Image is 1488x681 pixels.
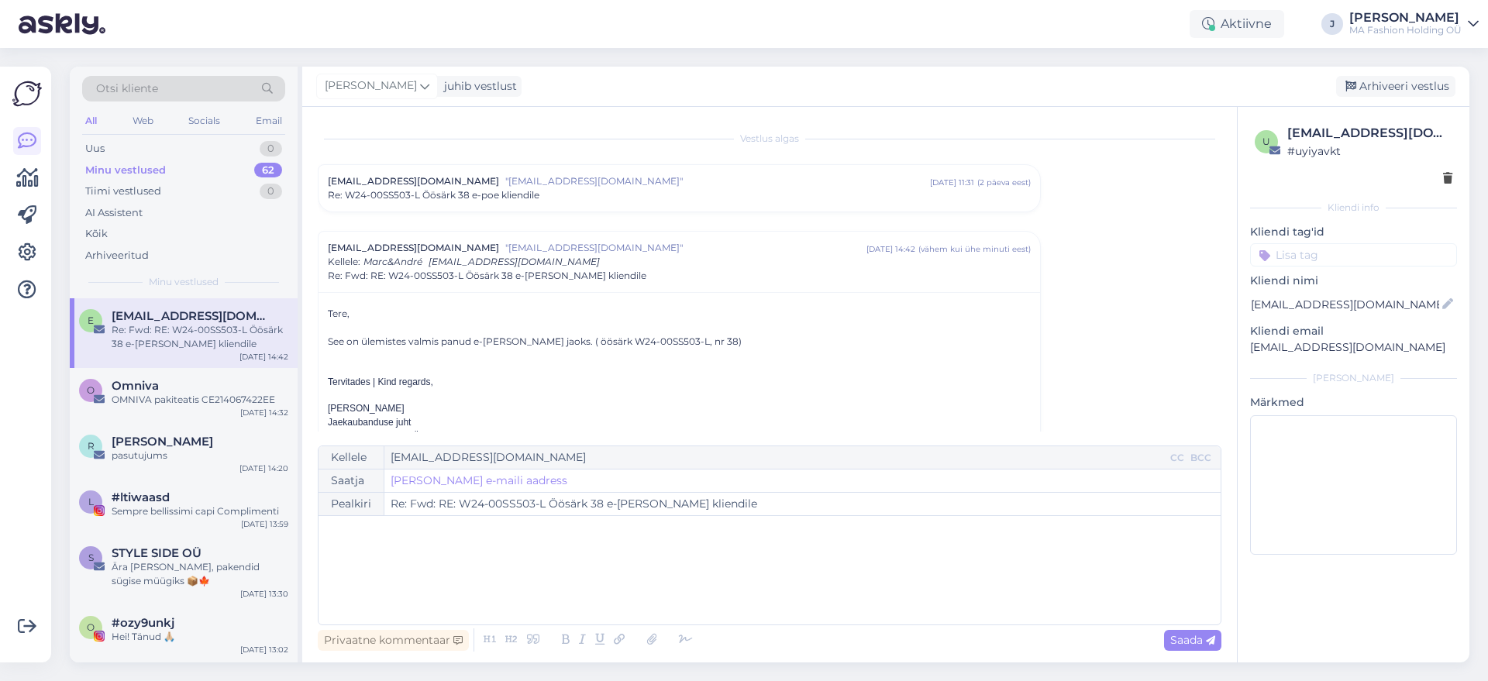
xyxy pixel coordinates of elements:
[12,79,42,108] img: Askly Logo
[384,446,1167,469] input: Recepient...
[328,241,499,255] span: [EMAIL_ADDRESS][DOMAIN_NAME]
[1321,13,1343,35] div: J
[1167,451,1187,465] div: CC
[88,496,94,507] span: l
[1336,76,1455,97] div: Arhiveeri vestlus
[1250,323,1457,339] p: Kliendi email
[328,174,499,188] span: [EMAIL_ADDRESS][DOMAIN_NAME]
[112,630,288,644] div: Hei! Tänud 🙏🏼
[253,111,285,131] div: Email
[260,184,282,199] div: 0
[1170,633,1215,647] span: Saada
[1250,273,1457,289] p: Kliendi nimi
[866,243,915,255] div: [DATE] 14:42
[85,248,149,263] div: Arhiveeritud
[96,81,158,97] span: Otsi kliente
[240,588,288,600] div: [DATE] 13:30
[505,241,866,255] span: "[EMAIL_ADDRESS][DOMAIN_NAME]"
[85,205,143,221] div: AI Assistent
[88,552,94,563] span: S
[112,616,174,630] span: #ozy9unkj
[1251,296,1439,313] input: Lisa nimi
[328,188,539,202] span: Re: W24-00SS503-L Öösärk 38 e-poe kliendile
[240,644,288,655] div: [DATE] 13:02
[1187,451,1214,465] div: BCC
[319,469,384,492] div: Saatja
[1349,12,1479,36] a: [PERSON_NAME]MA Fashion Holding OÜ
[260,141,282,156] div: 0
[112,546,201,560] span: STYLE SIDE OÜ
[112,490,170,504] span: #ltiwaasd
[149,275,219,289] span: Minu vestlused
[328,403,405,414] span: [PERSON_NAME]
[87,621,95,633] span: o
[112,560,288,588] div: Ära [PERSON_NAME], pakendid sügise müügiks 📦🍁
[325,77,417,95] span: [PERSON_NAME]
[930,177,974,188] div: [DATE] 11:31
[328,269,646,283] span: Re: Fwd: RE: W24-00SS503-L Öösärk 38 e-[PERSON_NAME] kliendile
[85,226,108,242] div: Kõik
[1250,339,1457,356] p: [EMAIL_ADDRESS][DOMAIN_NAME]
[88,315,94,326] span: e
[85,163,166,178] div: Minu vestlused
[505,174,930,188] span: "[EMAIL_ADDRESS][DOMAIN_NAME]"
[1250,394,1457,411] p: Märkmed
[85,141,105,156] div: Uus
[1287,143,1452,160] div: # uyiyavkt
[1250,201,1457,215] div: Kliendi info
[1250,371,1457,385] div: [PERSON_NAME]
[112,309,273,323] span: est.retail@marcandandre.com
[918,243,1031,255] div: ( vähem kui ühe minuti eest )
[87,384,95,396] span: O
[112,393,288,407] div: OMNIVA pakiteatis CE214067422EE
[318,132,1221,146] div: Vestlus algas
[328,377,433,387] span: Tervitades | Kind regards,
[185,111,223,131] div: Socials
[328,256,360,267] span: Kellele :
[112,449,288,463] div: pasutujums
[977,177,1031,188] div: ( 2 päeva eest )
[319,446,384,469] div: Kellele
[241,518,288,530] div: [DATE] 13:59
[1349,24,1462,36] div: MA Fashion Holding OÜ
[1349,12,1462,24] div: [PERSON_NAME]
[239,351,288,363] div: [DATE] 14:42
[328,307,1031,349] p: Tere, See on ülemistes valmis panud e-[PERSON_NAME] jaoks. ( öösärk W24-00SS503-L, nr 38)
[88,440,95,452] span: R
[363,256,422,267] span: Marc&André
[1190,10,1284,38] div: Aktiivne
[319,493,384,515] div: Pealkiri
[82,111,100,131] div: All
[1262,136,1270,147] span: u
[384,493,1221,515] input: Write subject here...
[328,431,420,442] span: MA Fashion Retail OÜ
[429,256,600,267] span: [EMAIL_ADDRESS][DOMAIN_NAME]
[254,163,282,178] div: 62
[391,473,567,489] a: [PERSON_NAME] e-maili aadress
[112,504,288,518] div: Sempre bellissimi capi Complimenti
[318,630,469,651] div: Privaatne kommentaar
[438,78,517,95] div: juhib vestlust
[1287,124,1452,143] div: [EMAIL_ADDRESS][DOMAIN_NAME]
[112,379,159,393] span: Omniva
[1250,224,1457,240] p: Kliendi tag'id
[112,435,213,449] span: Ramona Pavlikova
[129,111,157,131] div: Web
[112,323,288,351] div: Re: Fwd: RE: W24-00SS503-L Öösärk 38 e-[PERSON_NAME] kliendile
[240,407,288,418] div: [DATE] 14:32
[328,417,411,428] span: Jaekaubanduse juht
[1250,243,1457,267] input: Lisa tag
[85,184,161,199] div: Tiimi vestlused
[239,463,288,474] div: [DATE] 14:20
